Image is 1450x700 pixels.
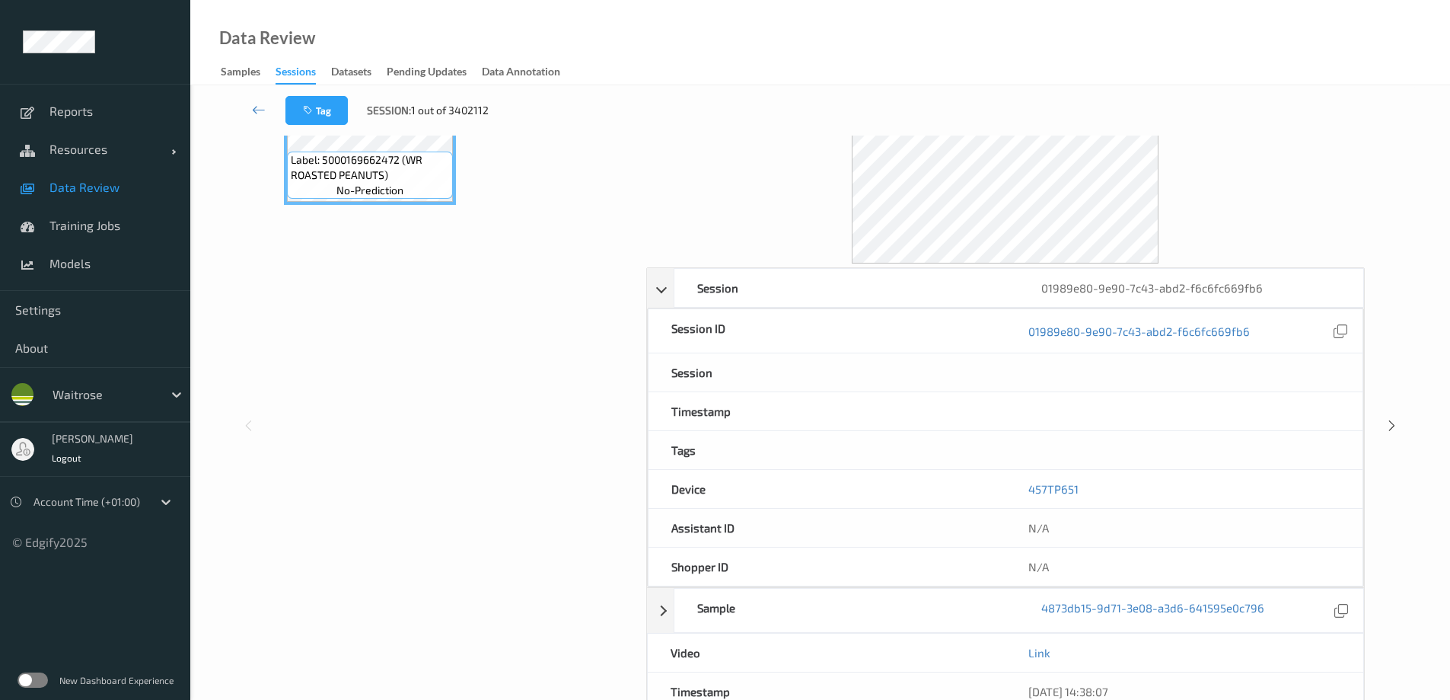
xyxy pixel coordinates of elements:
a: Pending Updates [387,62,482,83]
span: no-prediction [336,183,403,198]
button: Tag [285,96,348,125]
span: Label: 5000169662472 (WR ROASTED PEANUTS) [291,152,449,183]
span: Session: [367,103,411,118]
span: 1 out of 3402112 [411,103,489,118]
div: Tags [649,431,1005,469]
a: Sessions [276,62,331,85]
a: 457TP651 [1028,482,1079,496]
a: 4873db15-9d71-3e08-a3d6-641595e0c796 [1041,600,1264,621]
div: Session01989e80-9e90-7c43-abd2-f6c6fc669fb6 [647,268,1364,308]
div: Shopper ID [649,548,1005,586]
div: Video [648,634,1005,672]
a: 01989e80-9e90-7c43-abd2-f6c6fc669fb6 [1028,324,1250,339]
div: Assistant ID [649,509,1005,547]
div: Device [649,470,1005,508]
div: [DATE] 14:38:07 [1028,684,1340,699]
div: N/A [1005,548,1362,586]
div: Sample4873db15-9d71-3e08-a3d6-641595e0c796 [647,588,1364,633]
div: Sessions [276,64,316,85]
div: Session ID [649,309,1005,353]
div: Pending Updates [387,64,467,83]
div: Timestamp [649,392,1005,430]
div: Data Annotation [482,64,560,83]
div: Sample [674,589,1018,632]
a: Data Annotation [482,62,575,83]
div: Session [649,353,1005,392]
div: Session [674,269,1018,307]
div: N/A [1005,509,1362,547]
div: 01989e80-9e90-7c43-abd2-f6c6fc669fb6 [1018,269,1362,307]
a: Samples [221,62,276,83]
div: Data Review [219,30,315,46]
div: Samples [221,64,260,83]
div: Datasets [331,64,371,83]
a: Link [1028,645,1050,660]
a: Datasets [331,62,387,83]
